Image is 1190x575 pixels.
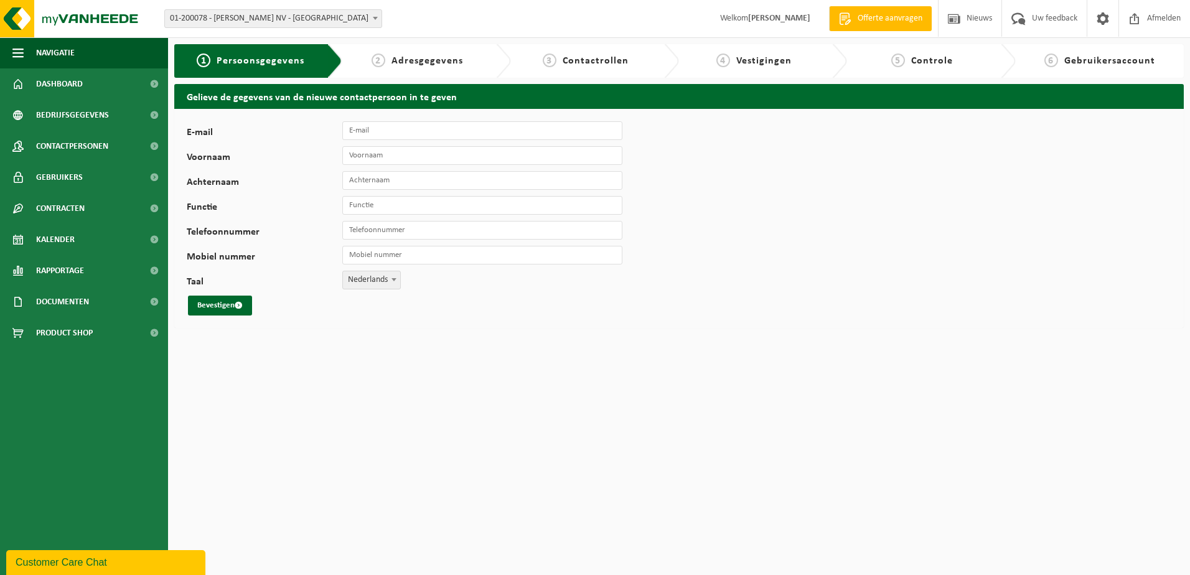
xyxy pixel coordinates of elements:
[563,56,629,66] span: Contactrollen
[36,131,108,162] span: Contactpersonen
[391,56,463,66] span: Adresgegevens
[342,271,401,289] span: Nederlands
[187,128,342,140] label: E-mail
[342,221,622,240] input: Telefoonnummer
[36,317,93,348] span: Product Shop
[543,54,556,67] span: 3
[748,14,810,23] strong: [PERSON_NAME]
[217,56,304,66] span: Persoonsgegevens
[187,152,342,165] label: Voornaam
[343,271,400,289] span: Nederlands
[342,246,622,264] input: Mobiel nummer
[187,227,342,240] label: Telefoonnummer
[716,54,730,67] span: 4
[891,54,905,67] span: 5
[165,10,382,27] span: 01-200078 - VANCRAEYNEST NV - MOORSELE
[36,193,85,224] span: Contracten
[36,224,75,255] span: Kalender
[342,121,622,140] input: E-mail
[187,177,342,190] label: Achternaam
[736,56,792,66] span: Vestigingen
[164,9,382,28] span: 01-200078 - VANCRAEYNEST NV - MOORSELE
[342,196,622,215] input: Functie
[372,54,385,67] span: 2
[36,286,89,317] span: Documenten
[36,37,75,68] span: Navigatie
[197,54,210,67] span: 1
[174,84,1184,108] h2: Gelieve de gegevens van de nieuwe contactpersoon in te geven
[342,146,622,165] input: Voornaam
[187,252,342,264] label: Mobiel nummer
[6,548,208,575] iframe: chat widget
[829,6,932,31] a: Offerte aanvragen
[188,296,252,316] button: Bevestigen
[1044,54,1058,67] span: 6
[36,100,109,131] span: Bedrijfsgegevens
[36,255,84,286] span: Rapportage
[1064,56,1155,66] span: Gebruikersaccount
[342,171,622,190] input: Achternaam
[187,277,342,289] label: Taal
[36,162,83,193] span: Gebruikers
[36,68,83,100] span: Dashboard
[911,56,953,66] span: Controle
[187,202,342,215] label: Functie
[855,12,925,25] span: Offerte aanvragen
